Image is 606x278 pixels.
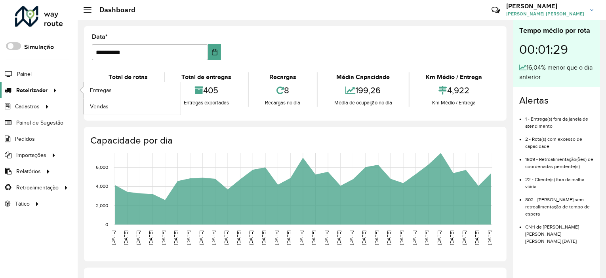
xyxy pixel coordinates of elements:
label: Simulação [24,42,54,52]
div: Total de entregas [167,72,246,82]
span: Vendas [90,102,109,111]
div: 405 [167,82,246,99]
div: 8 [251,82,315,99]
span: Pedidos [15,135,35,143]
span: Painel [17,70,32,78]
li: 1809 - Retroalimentação(ões) de coordenadas pendente(s) [525,150,594,170]
text: [DATE] [462,231,467,245]
label: Data [92,32,108,42]
span: Importações [16,151,46,159]
text: [DATE] [148,231,153,245]
span: Entregas [90,86,112,95]
span: [PERSON_NAME] [PERSON_NAME] [506,10,584,17]
li: 22 - Cliente(s) fora da malha viária [525,170,594,190]
text: [DATE] [161,231,166,245]
a: Contato Rápido [487,2,504,19]
h4: Capacidade por dia [90,135,499,146]
li: 802 - [PERSON_NAME] sem retroalimentação de tempo de espera [525,190,594,217]
li: CNH de [PERSON_NAME] [PERSON_NAME] [PERSON_NAME] [DATE] [525,217,594,245]
a: Vendas [84,98,181,114]
div: Recargas [251,72,315,82]
div: Km Médio / Entrega [412,99,497,107]
text: 2,000 [96,203,108,208]
text: [DATE] [324,231,329,245]
text: [DATE] [374,231,379,245]
h4: Alertas [519,95,594,106]
text: [DATE] [286,231,291,245]
a: Entregas [84,82,181,98]
text: [DATE] [449,231,454,245]
text: [DATE] [211,231,216,245]
text: [DATE] [261,231,266,245]
div: Total de rotas [94,72,162,82]
li: 1 - Entrega(s) fora da janela de atendimento [525,110,594,130]
div: Km Médio / Entrega [412,72,497,82]
text: [DATE] [274,231,279,245]
text: [DATE] [299,231,304,245]
text: 6,000 [96,165,108,170]
text: [DATE] [412,231,417,245]
text: [DATE] [223,231,229,245]
text: [DATE] [424,231,429,245]
text: [DATE] [436,231,442,245]
text: [DATE] [135,231,141,245]
text: 4,000 [96,184,108,189]
div: Média de ocupação no dia [320,99,406,107]
text: [DATE] [173,231,178,245]
text: [DATE] [387,231,392,245]
div: Entregas exportadas [167,99,246,107]
li: 2 - Rota(s) com excesso de capacidade [525,130,594,150]
div: Média Capacidade [320,72,406,82]
text: [DATE] [123,231,128,245]
text: [DATE] [474,231,479,245]
div: 199,26 [320,82,406,99]
span: Retroalimentação [16,183,59,192]
div: Recargas no dia [251,99,315,107]
text: [DATE] [349,231,354,245]
text: [DATE] [236,231,241,245]
span: Painel de Sugestão [16,119,63,127]
text: [DATE] [336,231,341,245]
div: 00:01:29 [519,36,594,63]
text: [DATE] [198,231,204,245]
div: 4,922 [412,82,497,99]
text: 0 [105,222,108,227]
h2: Dashboard [91,6,135,14]
text: [DATE] [186,231,191,245]
text: [DATE] [487,231,492,245]
span: Relatórios [16,167,41,176]
h3: [PERSON_NAME] [506,2,584,10]
text: [DATE] [111,231,116,245]
text: [DATE] [399,231,404,245]
span: Roteirizador [16,86,48,95]
span: Cadastros [15,102,40,111]
span: Tático [15,200,30,208]
button: Choose Date [208,44,221,60]
div: Tempo médio por rota [519,25,594,36]
text: [DATE] [361,231,366,245]
text: [DATE] [311,231,316,245]
div: 16,04% menor que o dia anterior [519,63,594,82]
text: [DATE] [248,231,253,245]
